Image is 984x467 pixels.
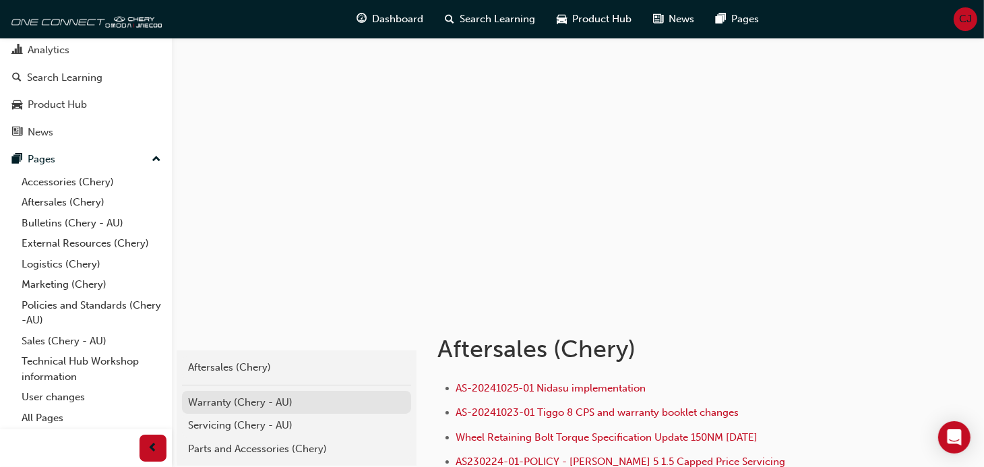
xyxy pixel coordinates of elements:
[152,151,161,168] span: up-icon
[557,11,567,28] span: car-icon
[16,331,166,352] a: Sales (Chery - AU)
[5,65,166,90] a: Search Learning
[938,421,971,454] div: Open Intercom Messenger
[189,360,404,375] div: Aftersales (Chery)
[12,99,22,111] span: car-icon
[434,5,546,33] a: search-iconSearch Learning
[182,391,411,414] a: Warranty (Chery - AU)
[16,172,166,193] a: Accessories (Chery)
[5,147,166,172] button: Pages
[182,414,411,437] a: Servicing (Chery - AU)
[12,154,22,166] span: pages-icon
[28,97,87,113] div: Product Hub
[189,395,404,410] div: Warranty (Chery - AU)
[16,387,166,408] a: User changes
[5,92,166,117] a: Product Hub
[182,437,411,461] a: Parts and Accessories (Chery)
[12,72,22,84] span: search-icon
[16,408,166,429] a: All Pages
[669,11,694,27] span: News
[28,42,69,58] div: Analytics
[16,192,166,213] a: Aftersales (Chery)
[954,7,977,31] button: CJ
[27,70,102,86] div: Search Learning
[653,11,663,28] span: news-icon
[5,120,166,145] a: News
[189,418,404,433] div: Servicing (Chery - AU)
[12,127,22,139] span: news-icon
[456,382,646,394] a: AS-20241025-01 Nidasu implementation
[357,11,367,28] span: guage-icon
[716,11,726,28] span: pages-icon
[731,11,759,27] span: Pages
[28,125,53,140] div: News
[16,233,166,254] a: External Resources (Chery)
[445,11,454,28] span: search-icon
[182,356,411,379] a: Aftersales (Chery)
[28,152,55,167] div: Pages
[189,441,404,457] div: Parts and Accessories (Chery)
[16,254,166,275] a: Logistics (Chery)
[460,11,535,27] span: Search Learning
[16,274,166,295] a: Marketing (Chery)
[546,5,642,33] a: car-iconProduct Hub
[148,440,158,457] span: prev-icon
[5,38,166,63] a: Analytics
[7,5,162,32] img: oneconnect
[456,431,758,443] a: Wheel Retaining Bolt Torque Specification Update 150NM [DATE]
[959,11,972,27] span: CJ
[16,213,166,234] a: Bulletins (Chery - AU)
[456,406,739,418] a: AS-20241023-01 Tiggo 8 CPS and warranty booklet changes
[572,11,632,27] span: Product Hub
[642,5,705,33] a: news-iconNews
[16,295,166,331] a: Policies and Standards (Chery -AU)
[705,5,770,33] a: pages-iconPages
[438,334,880,364] h1: Aftersales (Chery)
[346,5,434,33] a: guage-iconDashboard
[16,351,166,387] a: Technical Hub Workshop information
[12,44,22,57] span: chart-icon
[372,11,423,27] span: Dashboard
